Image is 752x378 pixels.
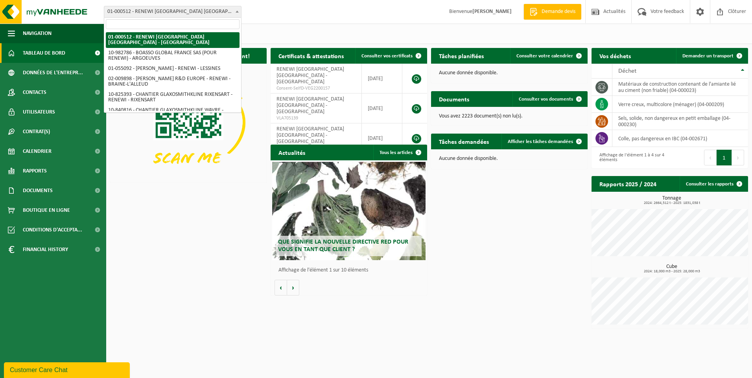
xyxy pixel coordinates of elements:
[106,48,240,64] li: 10-982786 - BOASSO GLOBAL FRANCE SAS (POUR RENEWI) - ARGOEUVES
[592,48,639,63] h2: Vos déchets
[23,83,46,102] span: Contacts
[717,150,732,165] button: 1
[276,66,344,85] span: RENEWI [GEOGRAPHIC_DATA] [GEOGRAPHIC_DATA] - [GEOGRAPHIC_DATA]
[361,53,413,59] span: Consulter vos certificats
[439,70,580,76] p: Aucune donnée disponible.
[676,48,747,64] a: Demander un transport
[595,149,666,166] div: Affichage de l'élément 1 à 4 sur 4 éléments
[510,48,587,64] a: Consulter votre calendrier
[618,68,636,74] span: Déchet
[612,96,748,113] td: verre creux, multicolore (ménager) (04-000209)
[362,123,402,153] td: [DATE]
[287,280,299,295] button: Volgende
[276,85,356,92] span: Consent-SelfD-VEG2200157
[23,102,55,122] span: Utilisateurs
[23,63,83,83] span: Données de l'entrepr...
[276,96,344,115] span: RENEWI [GEOGRAPHIC_DATA] [GEOGRAPHIC_DATA] - [GEOGRAPHIC_DATA]
[431,48,492,63] h2: Tâches planifiées
[362,94,402,123] td: [DATE]
[23,161,47,181] span: Rapports
[106,32,240,48] li: 01-000512 - RENEWI [GEOGRAPHIC_DATA] [GEOGRAPHIC_DATA] - [GEOGRAPHIC_DATA]
[278,239,408,253] span: Que signifie la nouvelle directive RED pour vous en tant que client ?
[612,79,748,96] td: matériaux de construction contenant de l'amiante lié au ciment (non friable) (04-000023)
[612,113,748,130] td: sels, solide, non dangereux en petit emballage (04-000230)
[516,53,573,59] span: Consulter votre calendrier
[23,43,65,63] span: Tableau de bord
[23,141,52,161] span: Calendrier
[106,74,240,90] li: 02-009898 - [PERSON_NAME] R&D EUROPE - RENEWI - BRAINE-L'ALLEUD
[508,139,573,144] span: Afficher les tâches demandées
[23,24,52,43] span: Navigation
[106,105,240,121] li: 10-840816 - CHANTIER GLAXOSMITHKLINE WAVRE - RENEWI - WAVRE
[439,114,580,119] p: Vous avez 2223 document(s) non lu(s).
[373,145,426,160] a: Tous les articles
[271,48,352,63] h2: Certificats & attestations
[355,48,426,64] a: Consulter vos certificats
[519,97,573,102] span: Consulter vos documents
[104,6,241,17] span: 01-000512 - RENEWI BELGIUM NV - LOMMEL
[23,122,50,141] span: Contrat(s)
[272,162,426,260] a: Que signifie la nouvelle directive RED pour vous en tant que client ?
[512,91,587,107] a: Consulter vos documents
[23,181,53,200] span: Documents
[472,9,512,15] strong: [PERSON_NAME]
[362,64,402,94] td: [DATE]
[431,134,497,149] h2: Tâches demandées
[110,64,267,181] img: Download de VHEPlus App
[595,264,748,273] h3: Cube
[523,4,581,20] a: Demande devis
[271,145,313,160] h2: Actualités
[595,270,748,273] span: 2024: 18,000 m3 - 2025: 28,000 m3
[278,268,423,273] p: Affichage de l'élément 1 sur 10 éléments
[106,90,240,105] li: 10-825393 - CHANTIER GLAXOSMITHKLINE RIXENSART - RENEWI - RIXENSART
[592,176,664,191] h2: Rapports 2025 / 2024
[704,150,717,165] button: Previous
[275,280,287,295] button: Vorige
[23,240,68,259] span: Financial History
[23,200,70,220] span: Boutique en ligne
[682,53,734,59] span: Demander un transport
[595,196,748,205] h3: Tonnage
[439,156,580,161] p: Aucune donnée disponible.
[680,176,747,192] a: Consulter les rapports
[595,201,748,205] span: 2024: 2664,512 t - 2025: 1831,038 t
[431,91,477,106] h2: Documents
[276,126,344,145] span: RENEWI [GEOGRAPHIC_DATA] [GEOGRAPHIC_DATA] - [GEOGRAPHIC_DATA]
[612,130,748,147] td: colle, pas dangereux en IBC (04-002671)
[4,361,131,378] iframe: chat widget
[106,64,240,74] li: 01-055092 - [PERSON_NAME] - RENEWI - LESSINES
[276,115,356,121] span: VLA705139
[104,6,241,18] span: 01-000512 - RENEWI BELGIUM NV - LOMMEL
[732,150,744,165] button: Next
[501,134,587,149] a: Afficher les tâches demandées
[540,8,577,16] span: Demande devis
[23,220,82,240] span: Conditions d'accepta...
